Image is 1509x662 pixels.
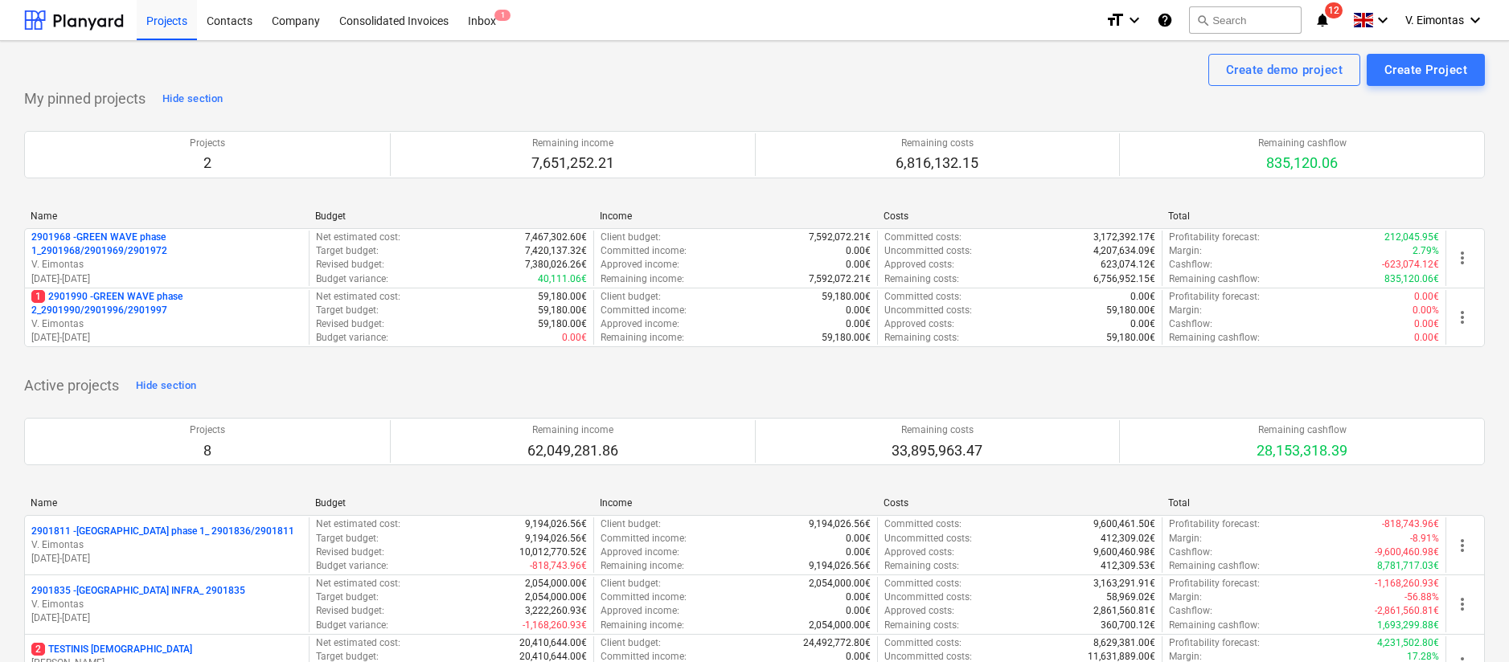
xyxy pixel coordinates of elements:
[1414,290,1439,304] p: 0.00€
[809,577,871,590] p: 2,054,000.00€
[892,423,982,437] p: Remaining costs
[1413,244,1439,258] p: 2.79%
[316,559,388,573] p: Budget variance :
[1169,546,1212,559] p: Cashflow :
[1101,559,1155,573] p: 412,309.53€
[884,636,962,650] p: Committed costs :
[525,604,587,618] p: 3,222,260.93€
[600,497,871,509] div: Income
[1125,10,1144,30] i: keyboard_arrow_down
[1169,532,1202,546] p: Margin :
[1414,331,1439,345] p: 0.00€
[527,441,618,460] p: 62,049,281.86
[601,532,687,546] p: Committed income :
[1384,59,1467,80] div: Create Project
[896,153,978,173] p: 6,816,132.15
[1169,290,1260,304] p: Profitability forecast :
[1093,577,1155,590] p: 3,163,291.91€
[316,590,379,604] p: Target budget :
[1382,258,1439,272] p: -623,074.12€
[190,137,225,150] p: Projects
[809,517,871,531] p: 9,194,026.56€
[1314,10,1331,30] i: notifications
[1410,532,1439,546] p: -8.91%
[1130,290,1155,304] p: 0.00€
[1384,231,1439,244] p: 212,045.95€
[884,546,954,559] p: Approved costs :
[1169,304,1202,317] p: Margin :
[190,423,225,437] p: Projects
[884,590,972,604] p: Uncommitted costs :
[1169,331,1260,345] p: Remaining cashflow :
[1466,10,1485,30] i: keyboard_arrow_down
[190,441,225,460] p: 8
[896,137,978,150] p: Remaining costs
[31,584,245,598] p: 2901835 - [GEOGRAPHIC_DATA] INFRA_ 2901835
[1169,559,1260,573] p: Remaining cashflow :
[601,272,684,286] p: Remaining income :
[1093,546,1155,559] p: 9,600,460.98€
[24,89,146,108] p: My pinned projects
[316,546,384,559] p: Revised budget :
[1093,636,1155,650] p: 8,629,381.00€
[525,532,587,546] p: 9,194,026.56€
[525,577,587,590] p: 2,054,000.00€
[601,590,687,604] p: Committed income :
[531,153,614,173] p: 7,651,252.21
[24,376,119,395] p: Active projects
[31,317,302,331] p: V. Eimontas
[31,584,302,625] div: 2901835 -[GEOGRAPHIC_DATA] INFRA_ 2901835V. Eimontas[DATE]-[DATE]
[527,423,618,437] p: Remaining income
[1377,636,1439,650] p: 4,231,502.80€
[884,619,959,632] p: Remaining costs :
[316,517,400,531] p: Net estimated cost :
[1106,304,1155,317] p: 59,180.00€
[884,577,962,590] p: Committed costs :
[600,210,871,222] div: Income
[1105,10,1125,30] i: format_size
[846,604,871,618] p: 0.00€
[1258,153,1347,173] p: 835,120.06
[31,290,302,317] p: 2901990 - GREEN WAVE phase 2_2901990/2901996/2901997
[884,331,959,345] p: Remaining costs :
[1169,231,1260,244] p: Profitability forecast :
[1404,590,1439,604] p: -56.88%
[601,577,661,590] p: Client budget :
[822,290,871,304] p: 59,180.00€
[884,272,959,286] p: Remaining costs :
[803,636,871,650] p: 24,492,772.80€
[1157,10,1173,30] i: Knowledge base
[1130,317,1155,331] p: 0.00€
[525,590,587,604] p: 2,054,000.00€
[31,643,45,656] span: 2
[316,636,400,650] p: Net estimated cost :
[884,559,959,573] p: Remaining costs :
[1257,441,1347,460] p: 28,153,318.39
[1429,585,1509,662] div: Chat Widget
[1258,137,1347,150] p: Remaining cashflow
[1169,258,1212,272] p: Cashflow :
[1093,604,1155,618] p: 2,861,560.81€
[31,258,302,272] p: V. Eimontas
[884,517,962,531] p: Committed costs :
[1325,2,1343,18] span: 12
[1375,546,1439,559] p: -9,600,460.98€
[519,636,587,650] p: 20,410,644.00€
[523,619,587,632] p: -1,168,260.93€
[846,546,871,559] p: 0.00€
[1169,604,1212,618] p: Cashflow :
[316,290,400,304] p: Net estimated cost :
[316,258,384,272] p: Revised budget :
[1226,59,1343,80] div: Create demo project
[519,546,587,559] p: 10,012,770.52€
[1106,590,1155,604] p: 58,969.02€
[316,272,388,286] p: Budget variance :
[1453,536,1472,555] span: more_vert
[884,317,954,331] p: Approved costs :
[316,619,388,632] p: Budget variance :
[601,559,684,573] p: Remaining income :
[809,231,871,244] p: 7,592,072.21€
[31,231,302,258] p: 2901968 - GREEN WAVE phase 1_2901968/2901969/2901972
[538,304,587,317] p: 59,180.00€
[1414,317,1439,331] p: 0.00€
